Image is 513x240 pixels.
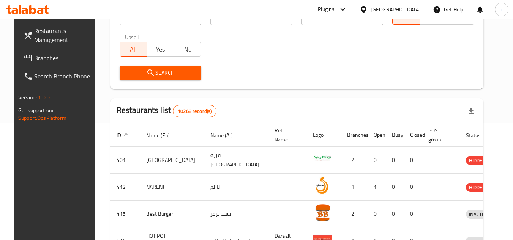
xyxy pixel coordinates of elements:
[110,174,140,201] td: 412
[38,93,50,102] span: 1.0.0
[125,34,139,39] label: Upsell
[318,5,335,14] div: Plugins
[17,67,100,85] a: Search Branch Phone
[466,131,491,140] span: Status
[34,26,94,44] span: Restaurants Management
[404,124,422,147] th: Closed
[450,12,471,23] span: TMP
[110,201,140,227] td: 415
[117,131,131,140] span: ID
[117,105,217,117] h2: Restaurants list
[341,201,368,227] td: 2
[500,5,502,14] span: r
[341,147,368,174] td: 2
[140,147,204,174] td: [GEOGRAPHIC_DATA]
[147,42,174,57] button: Yes
[466,156,489,165] span: HIDDEN
[204,174,268,201] td: نارنج
[210,131,243,140] span: Name (Ar)
[18,105,53,115] span: Get support on:
[368,201,386,227] td: 0
[428,126,451,144] span: POS group
[17,22,100,49] a: Restaurants Management
[174,42,202,57] button: No
[173,108,216,115] span: 10268 record(s)
[173,105,216,117] div: Total records count
[177,44,199,55] span: No
[368,147,386,174] td: 0
[146,131,180,140] span: Name (En)
[17,49,100,67] a: Branches
[120,66,202,80] button: Search
[368,174,386,201] td: 1
[123,44,144,55] span: All
[371,5,421,14] div: [GEOGRAPHIC_DATA]
[34,53,94,63] span: Branches
[404,147,422,174] td: 0
[404,201,422,227] td: 0
[18,93,37,102] span: Version:
[110,147,140,174] td: 401
[386,124,404,147] th: Busy
[341,124,368,147] th: Branches
[307,124,341,147] th: Logo
[313,203,332,222] img: Best Burger
[313,176,332,195] img: NARENJ
[396,12,417,23] span: All
[275,126,298,144] span: Ref. Name
[462,102,480,120] div: Export file
[368,124,386,147] th: Open
[120,42,147,57] button: All
[204,201,268,227] td: بست برجر
[150,44,171,55] span: Yes
[386,174,404,201] td: 0
[466,183,489,192] span: HIDDEN
[386,147,404,174] td: 0
[341,174,368,201] td: 1
[140,201,204,227] td: Best Burger
[423,12,444,23] span: TGO
[466,210,492,219] span: INACTIVE
[34,72,94,81] span: Search Branch Phone
[386,201,404,227] td: 0
[126,68,196,78] span: Search
[18,113,66,123] a: Support.OpsPlatform
[140,174,204,201] td: NARENJ
[404,174,422,201] td: 0
[466,156,489,165] div: HIDDEN
[204,147,268,174] td: قرية [GEOGRAPHIC_DATA]
[313,149,332,168] img: Spicy Village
